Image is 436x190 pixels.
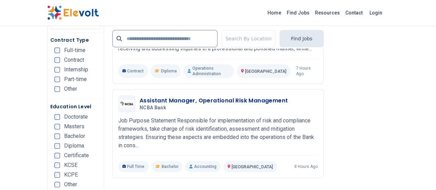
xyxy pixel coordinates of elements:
span: Contract [64,57,84,63]
p: Full Time [118,161,149,172]
input: Full-time [54,48,60,53]
span: KCSE [64,162,78,168]
input: Part-time [54,77,60,82]
a: Login [365,6,386,20]
input: KCSE [54,162,60,168]
input: Certificate [54,153,60,158]
span: Part-time [64,77,87,82]
p: Contract [118,64,148,78]
h3: Assistant Manager, Operational Risk Management [140,97,288,105]
p: 8 hours ago [294,164,318,169]
button: Find Jobs [280,30,324,47]
img: Elevolt [47,6,99,20]
input: Other [54,182,60,187]
p: Job Purpose Statement Responsible for implementation of risk and compliance frameworks, take char... [118,117,318,150]
input: Masters [54,124,60,129]
h5: Contract Type [50,37,101,43]
input: KCPE [54,172,60,178]
a: NCBA BankAssistant Manager, Operational Risk ManagementNCBA BankJob Purpose Statement Responsible... [118,95,318,172]
a: Home [265,7,284,18]
h5: Education Level [50,103,101,110]
input: Doctorate [54,114,60,120]
input: Bachelor [54,133,60,139]
span: NCBA Bank [140,105,166,111]
input: Diploma [54,143,60,149]
span: Diploma [64,143,84,149]
p: Accounting [185,161,220,172]
span: KCPE [64,172,78,178]
span: Internship [64,67,88,72]
iframe: Chat Widget [402,157,436,190]
a: Resources [312,7,343,18]
input: Internship [54,67,60,72]
a: Find Jobs [284,7,312,18]
span: [GEOGRAPHIC_DATA] [232,164,273,169]
span: Other [64,182,77,187]
span: Full-time [64,48,85,53]
span: Certificate [64,153,89,158]
input: Other [54,86,60,92]
a: Contact [343,7,365,18]
span: [GEOGRAPHIC_DATA] [245,69,286,74]
span: Masters [64,124,84,129]
input: Contract [54,57,60,63]
p: 7 hours ago [296,66,318,77]
span: Bachelor [161,164,178,169]
span: Bachelor [64,133,85,139]
img: NCBA Bank [120,100,134,108]
span: Other [64,86,77,92]
span: Doctorate [64,114,88,120]
p: Operations Administration [183,64,234,78]
span: Diploma [161,68,176,74]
